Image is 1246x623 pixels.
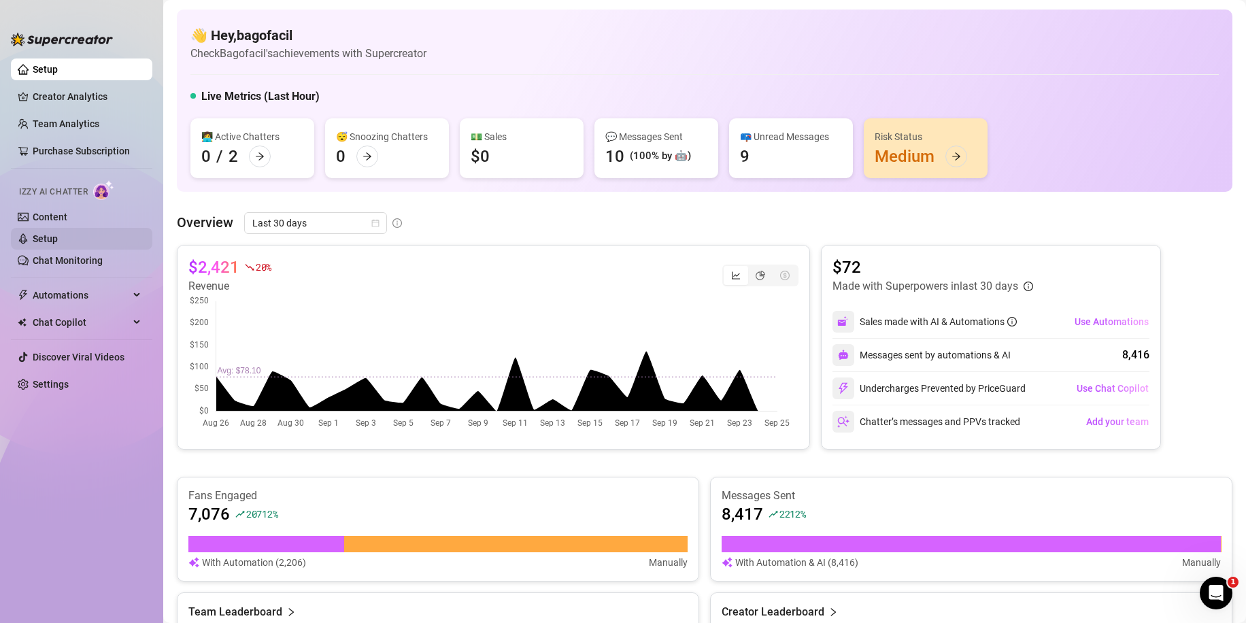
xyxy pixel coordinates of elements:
[336,129,438,144] div: 😴 Snoozing Chatters
[769,509,778,519] span: rise
[860,314,1017,329] div: Sales made with AI & Automations
[93,180,114,200] img: AI Chatter
[252,213,379,233] span: Last 30 days
[188,488,688,503] article: Fans Engaged
[875,129,977,144] div: Risk Status
[33,379,69,390] a: Settings
[756,271,765,280] span: pie-chart
[735,555,858,570] article: With Automation & AI (8,416)
[722,488,1221,503] article: Messages Sent
[177,212,233,233] article: Overview
[201,146,211,167] div: 0
[952,152,961,161] span: arrow-right
[33,255,103,266] a: Chat Monitoring
[779,507,806,520] span: 2212 %
[837,316,849,328] img: svg%3e
[188,604,282,620] article: Team Leaderboard
[471,129,573,144] div: 💵 Sales
[19,186,88,199] span: Izzy AI Chatter
[188,256,239,278] article: $2,421
[229,146,238,167] div: 2
[722,503,763,525] article: 8,417
[731,271,741,280] span: line-chart
[649,555,688,570] article: Manually
[1085,411,1149,433] button: Add your team
[1182,555,1221,570] article: Manually
[630,148,691,165] div: (100% by 🤖)
[33,233,58,244] a: Setup
[235,509,245,519] span: rise
[1228,577,1239,588] span: 1
[33,118,99,129] a: Team Analytics
[722,604,824,620] article: Creator Leaderboard
[838,350,849,360] img: svg%3e
[1076,377,1149,399] button: Use Chat Copilot
[18,290,29,301] span: thunderbolt
[722,265,798,286] div: segmented control
[832,344,1011,366] div: Messages sent by automations & AI
[190,26,426,45] h4: 👋 Hey, bagofacil
[202,555,306,570] article: With Automation (2,206)
[33,64,58,75] a: Setup
[1007,317,1017,326] span: info-circle
[33,352,124,363] a: Discover Viral Videos
[33,212,67,222] a: Content
[363,152,372,161] span: arrow-right
[33,311,129,333] span: Chat Copilot
[33,284,129,306] span: Automations
[188,503,230,525] article: 7,076
[828,604,838,620] span: right
[245,263,254,272] span: fall
[605,146,624,167] div: 10
[190,45,426,62] article: Check Bagofacil's achievements with Supercreator
[722,555,733,570] img: svg%3e
[11,33,113,46] img: logo-BBDzfeDw.svg
[1122,347,1149,363] div: 8,416
[1086,416,1149,427] span: Add your team
[1077,383,1149,394] span: Use Chat Copilot
[201,129,303,144] div: 👩‍💻 Active Chatters
[740,146,750,167] div: 9
[605,129,707,144] div: 💬 Messages Sent
[246,507,277,520] span: 20712 %
[832,411,1020,433] div: Chatter’s messages and PPVs tracked
[1024,282,1033,291] span: info-circle
[18,318,27,327] img: Chat Copilot
[1074,311,1149,333] button: Use Automations
[837,382,849,394] img: svg%3e
[832,256,1033,278] article: $72
[201,88,320,105] h5: Live Metrics (Last Hour)
[256,260,271,273] span: 20 %
[837,416,849,428] img: svg%3e
[371,219,380,227] span: calendar
[832,377,1026,399] div: Undercharges Prevented by PriceGuard
[392,218,402,228] span: info-circle
[336,146,346,167] div: 0
[188,278,271,294] article: Revenue
[33,86,141,107] a: Creator Analytics
[188,555,199,570] img: svg%3e
[286,604,296,620] span: right
[33,140,141,162] a: Purchase Subscription
[1200,577,1232,609] iframe: Intercom live chat
[740,129,842,144] div: 📪 Unread Messages
[255,152,265,161] span: arrow-right
[1075,316,1149,327] span: Use Automations
[832,278,1018,294] article: Made with Superpowers in last 30 days
[780,271,790,280] span: dollar-circle
[471,146,490,167] div: $0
